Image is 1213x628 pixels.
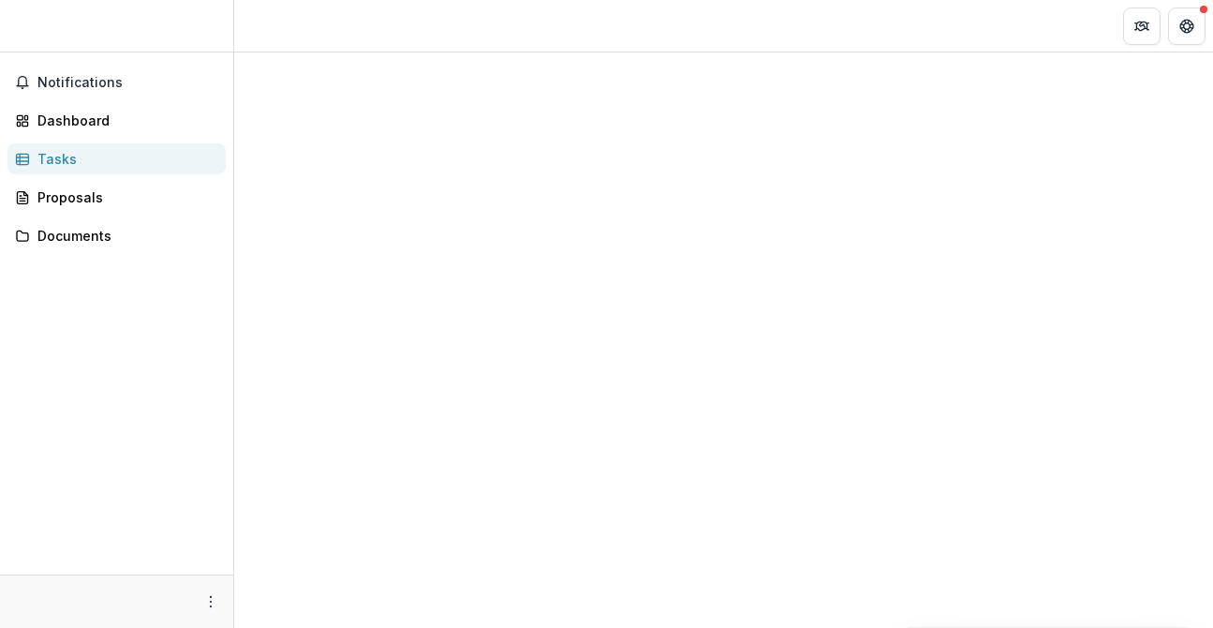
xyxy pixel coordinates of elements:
[1168,7,1206,45] button: Get Help
[37,149,211,169] div: Tasks
[37,187,211,207] div: Proposals
[7,143,226,174] a: Tasks
[37,111,211,130] div: Dashboard
[7,105,226,136] a: Dashboard
[7,67,226,97] button: Notifications
[7,182,226,213] a: Proposals
[37,75,218,91] span: Notifications
[200,591,222,613] button: More
[37,226,211,246] div: Documents
[7,220,226,251] a: Documents
[1123,7,1161,45] button: Partners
